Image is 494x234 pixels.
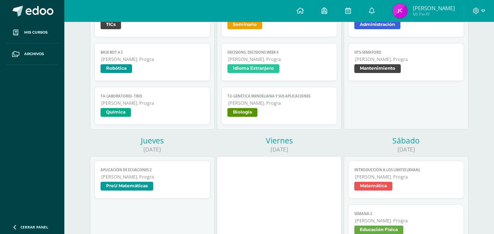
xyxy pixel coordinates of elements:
span: Mantenimiento [354,64,401,73]
div: [DATE] [90,146,215,153]
span: T2- Genética Mendeliana y sus aplicaciones [227,94,331,99]
span: Seminario [227,20,262,29]
span: [PERSON_NAME]. Progra [355,218,457,224]
div: Sábado [344,135,468,146]
span: Matemática [354,182,392,191]
span: Semana 3 [354,211,457,216]
span: Química [101,108,131,117]
span: [PERSON_NAME]. Progra [101,100,204,106]
span: Introducción a los limites (khan) [354,168,457,172]
a: T4- Laboratorio- trio[PERSON_NAME]. PrograQuímica [94,87,210,125]
span: TICs [101,20,121,29]
span: Decisions, Decisions week 4 [227,50,331,55]
span: Mis cursos [24,30,48,35]
div: [DATE] [344,146,468,153]
span: Mi Perfil [413,11,455,17]
span: Cerrar panel [20,225,48,230]
span: [PERSON_NAME]. Progra [101,56,204,62]
div: Jueves [90,135,215,146]
a: HT5-Semaforo[PERSON_NAME]. PrograMantenimiento [348,43,464,81]
span: HT5-Semaforo [354,50,457,55]
span: Aplicación de ecuacones 2 [101,168,204,172]
a: Archivos [6,43,59,65]
span: [PERSON_NAME]. Progra [101,174,204,180]
a: Mis cursos [6,22,59,43]
span: Archivos [24,51,44,57]
span: [PERSON_NAME]. Progra [355,56,457,62]
a: Decisions, Decisions week 4[PERSON_NAME]. PrograIdioma Extranjero [221,43,337,81]
div: Viernes [217,135,342,146]
span: T4- Laboratorio- trio [101,94,204,99]
span: Administración [354,20,400,29]
span: [PERSON_NAME] [413,4,455,12]
span: [PERSON_NAME]. Progra [228,100,331,106]
span: PreU Matemáticas [101,182,153,191]
span: Base bot # 2 [101,50,204,55]
span: Robótica [101,64,132,73]
a: Base bot # 2[PERSON_NAME]. PrograRobótica [94,43,210,81]
span: Biología [227,108,257,117]
div: [DATE] [217,146,342,153]
a: Introducción a los limites (khan)[PERSON_NAME]. PrograMatemática [348,161,464,199]
span: [PERSON_NAME]. Progra [228,56,331,62]
span: Idioma Extranjero [227,64,279,73]
img: 4549e869bd1a71b294ac60c510dba8c5.png [393,4,407,18]
a: Aplicación de ecuacones 2[PERSON_NAME]. PrograPreU Matemáticas [94,161,210,199]
a: T2- Genética Mendeliana y sus aplicaciones[PERSON_NAME]. PrograBiología [221,87,337,125]
span: [PERSON_NAME]. Progra [355,174,457,180]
